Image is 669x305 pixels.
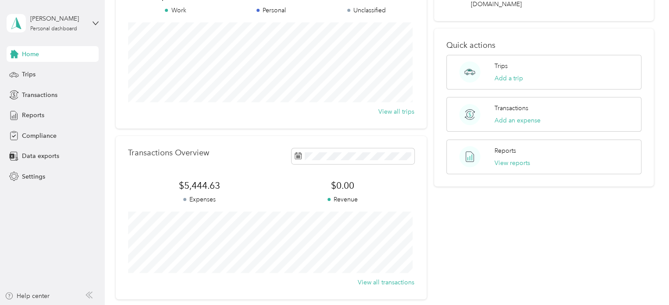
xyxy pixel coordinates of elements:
span: $5,444.63 [128,179,271,192]
p: Work [128,6,224,15]
button: Add a trip [495,74,523,83]
button: View all transactions [358,278,414,287]
span: Trips [22,70,36,79]
p: Trips [495,61,508,71]
p: Expenses [128,195,271,204]
span: Data exports [22,151,59,161]
span: Settings [22,172,45,181]
span: $0.00 [271,179,414,192]
p: Personal [223,6,319,15]
button: Add an expense [495,116,541,125]
p: Transactions [495,104,528,113]
span: Compliance [22,131,57,140]
span: Home [22,50,39,59]
iframe: Everlance-gr Chat Button Frame [620,256,669,305]
span: Transactions [22,90,57,100]
p: Reports [495,146,516,155]
span: Reports [22,111,44,120]
div: Personal dashboard [30,26,77,32]
button: Help center [5,291,50,301]
p: Revenue [271,195,414,204]
button: View all trips [378,107,414,116]
p: Quick actions [446,41,641,50]
p: Transactions Overview [128,148,209,158]
button: View reports [495,158,530,168]
p: Unclassified [319,6,414,15]
div: [PERSON_NAME] [30,14,85,23]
